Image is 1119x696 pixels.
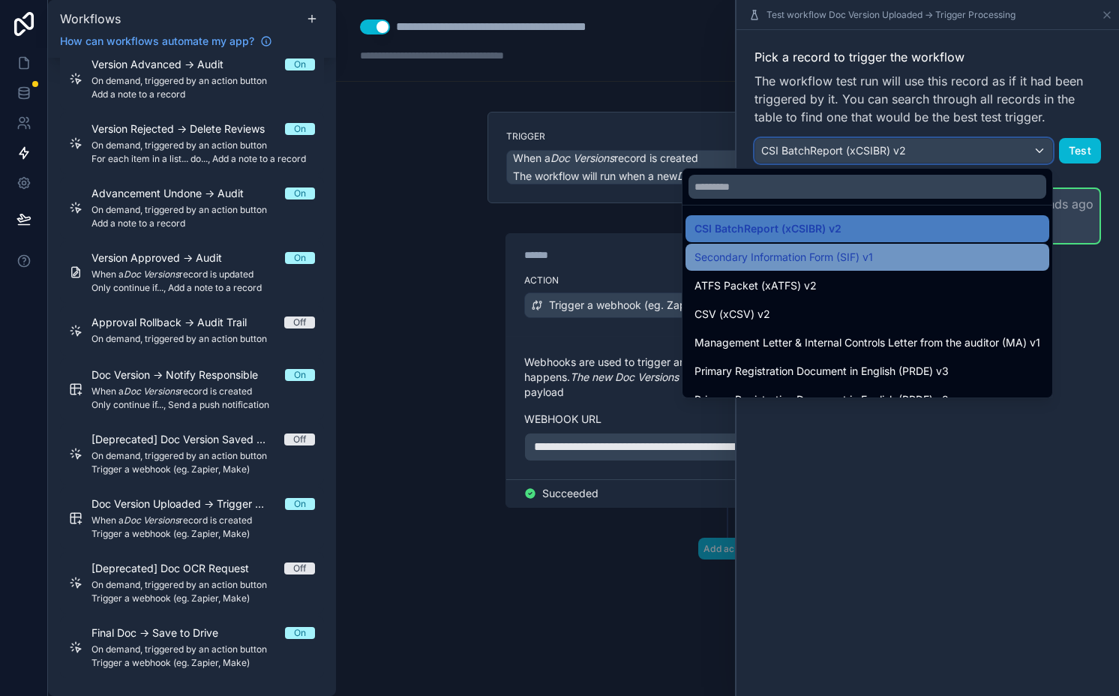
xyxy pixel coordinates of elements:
span: Succeeded [542,486,598,501]
div: On [294,498,306,510]
div: On [294,369,306,381]
button: When aDoc Versionsrecord is createdThe workflow will run when a newDoc Versionsrecord is created/... [506,150,949,184]
button: Trigger a webhook (eg. Zapier, Make) [524,292,931,318]
em: Doc Versions [124,514,179,526]
span: When a record is created [91,514,315,526]
span: Secondary Information Form (SIF) v1 [694,248,873,266]
span: CSI BatchReport (xCSIBR) v2 [694,220,841,238]
em: Doc Versions [677,169,741,182]
span: Only continue if..., Add a note to a record [91,282,315,294]
span: Doc Version -> Notify Responsible [91,367,276,382]
em: The new Doc Versions record [570,370,714,383]
a: Doc Version Uploaded -> Trigger ProcessingOnWhen aDoc Versionsrecord is createdTrigger a webhook ... [60,487,324,549]
div: On [294,252,306,264]
span: For each item in a list... do..., Add a note to a record [91,153,315,165]
div: On [294,187,306,199]
em: Doc Versions [124,385,179,397]
a: Advancement Undone -> AuditOnOn demand, triggered by an action buttonAdd a note to a record [60,177,324,238]
span: Management Letter & Internal Controls Letter from the auditor (MA) v1 [694,334,1040,352]
span: Version Advanced -> Audit [91,57,241,72]
span: Advancement Undone -> Audit [91,186,262,201]
span: Trigger a webhook (eg. Zapier, Make) [91,463,315,475]
label: Webhook url [524,412,931,427]
span: [Deprecated] Doc OCR Request [91,561,267,576]
span: Trigger a webhook (eg. Zapier, Make) [91,528,315,540]
span: The workflow will run when a new record is created/added [513,169,861,182]
span: Workflows [60,11,121,26]
span: CSV (xCSV) v2 [694,305,770,323]
a: Version Rejected -> Delete ReviewsOnOn demand, triggered by an action buttonFor each item in a li... [60,112,324,174]
span: When a record is created [91,385,315,397]
span: Version Rejected -> Delete Reviews [91,121,283,136]
span: Trigger a webhook (eg. Zapier, Make) [91,657,315,669]
span: On demand, triggered by an action button [91,643,315,655]
div: Off [293,562,306,574]
div: On [294,123,306,135]
a: [Deprecated] Doc OCR RequestOffOn demand, triggered by an action buttonTrigger a webhook (eg. Zap... [60,552,324,613]
a: Final Doc -> Save to DriveOnOn demand, triggered by an action buttonTrigger a webhook (eg. Zapier... [60,616,324,678]
a: [Deprecated] Doc Version Saved to DriveOffOn demand, triggered by an action buttonTrigger a webho... [60,423,324,484]
span: When a record is created [513,151,698,166]
label: Trigger [506,130,949,142]
span: [Deprecated] Doc Version Saved to Drive [91,432,284,447]
span: On demand, triggered by an action button [91,139,315,151]
span: Primary Registration Document in English (PRDE) v2 [694,391,949,409]
span: Doc Version Uploaded -> Trigger Processing [91,496,285,511]
span: Add a note to a record [91,217,315,229]
span: How can workflows automate my app? [60,34,254,49]
span: Version Approved -> Audit [91,250,240,265]
div: Off [293,433,306,445]
span: On demand, triggered by an action button [91,204,315,216]
p: Webhooks are used to trigger an automation in another system when something happens. will be incl... [524,355,931,400]
span: Trigger a webhook (eg. Zapier, Make) [549,298,735,313]
span: On demand, triggered by an action button [91,75,315,87]
span: Final Doc -> Save to Drive [91,625,236,640]
div: Off [293,316,306,328]
em: Doc Versions [550,151,614,164]
a: Approval Rollback -> Audit TrailOffOn demand, triggered by an action button [60,306,324,355]
label: Action [524,274,931,286]
span: Approval Rollback -> Audit Trail [91,315,265,330]
div: On [294,627,306,639]
div: scrollable content [48,58,336,696]
a: Doc Version -> Notify ResponsibleOnWhen aDoc Versionsrecord is createdOnly continue if..., Send a... [60,358,324,420]
span: Only continue if..., Send a push notification [91,399,315,411]
span: On demand, triggered by an action button [91,579,315,591]
em: Doc Versions [124,268,179,280]
span: Add a note to a record [91,88,315,100]
span: When a record is updated [91,268,315,280]
span: Trigger a webhook (eg. Zapier, Make) [91,592,315,604]
a: Version Advanced -> AuditOnOn demand, triggered by an action buttonAdd a note to a record [60,48,324,109]
span: On demand, triggered by an action button [91,450,315,462]
div: On [294,58,306,70]
span: Primary Registration Document in English (PRDE) v3 [694,362,949,380]
a: How can workflows automate my app? [54,34,278,49]
a: Version Approved -> AuditOnWhen aDoc Versionsrecord is updatedOnly continue if..., Add a note to ... [60,241,324,303]
span: ATFS Packet (xATFS) v2 [694,277,817,295]
span: On demand, triggered by an action button [91,333,315,345]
